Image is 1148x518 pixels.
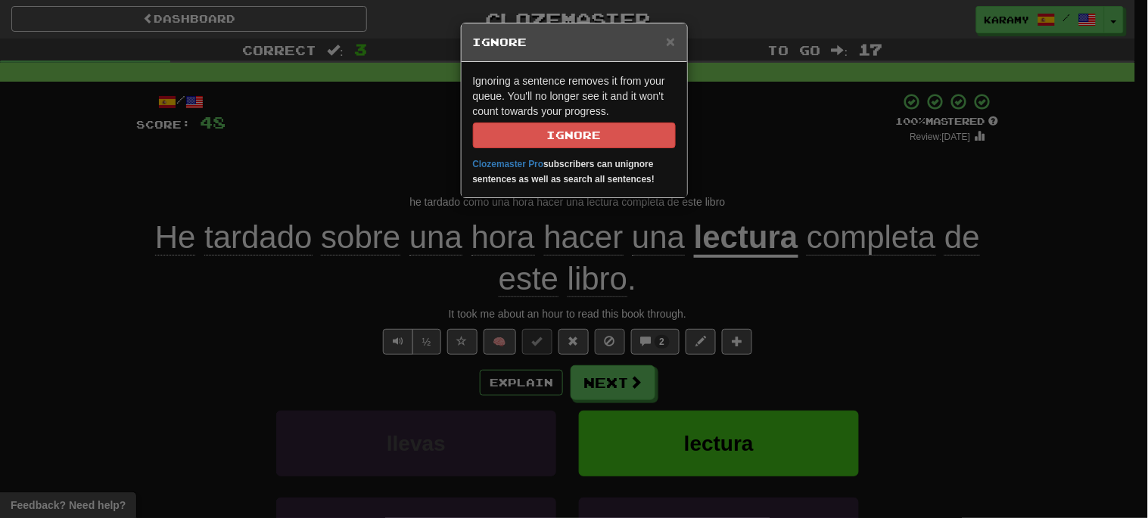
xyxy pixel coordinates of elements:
strong: subscribers can unignore sentences as well as search all sentences! [473,159,655,185]
p: Ignoring a sentence removes it from your queue. You'll no longer see it and it won't count toward... [473,73,676,148]
button: Close [666,33,675,49]
button: Ignore [473,123,676,148]
h5: Ignore [473,35,676,50]
span: × [666,33,675,50]
a: Clozemaster Pro [473,159,544,169]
